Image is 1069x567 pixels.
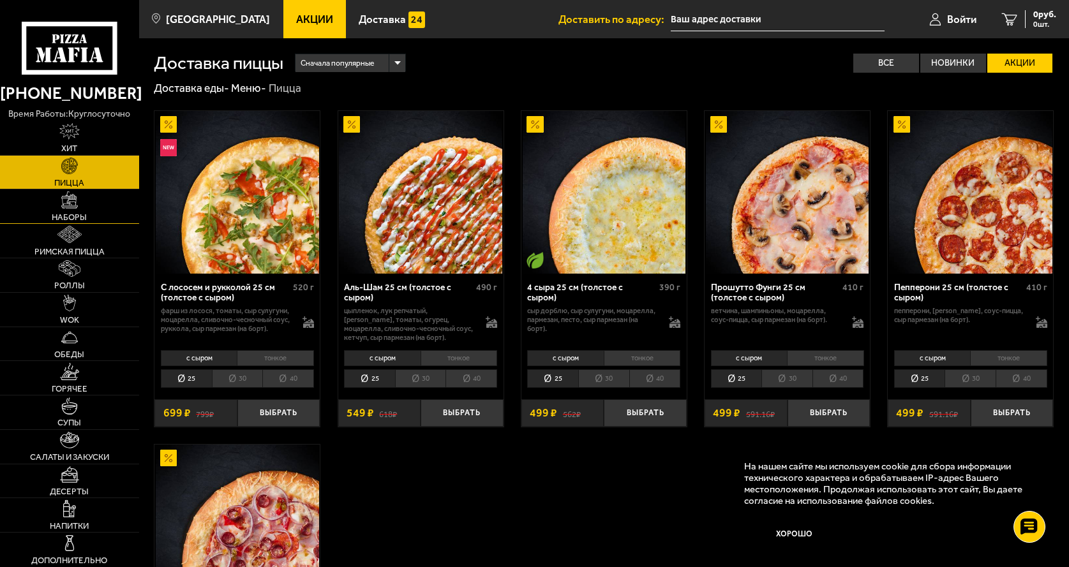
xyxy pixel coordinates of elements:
[710,116,727,133] img: Акционный
[563,408,581,418] s: 562 ₽
[578,369,629,388] li: 30
[154,111,320,274] a: АкционныйНовинкаС лососем и рукколой 25 см (толстое с сыром)
[408,11,425,28] img: 15daf4d41897b9f0e9f617042186c801.svg
[521,111,687,274] a: АкционныйВегетарианское блюдо4 сыра 25 см (толстое с сыром)
[527,350,603,366] li: с сыром
[476,282,497,293] span: 490 г
[344,350,420,366] li: с сыром
[163,408,191,418] span: 699 ₽
[527,283,656,304] div: 4 сыра 25 см (толстое с сыром)
[60,316,79,324] span: WOK
[629,369,681,388] li: 40
[711,307,841,325] p: ветчина, шампиньоны, моцарелла, соус-пицца, сыр пармезан (на борт).
[920,54,986,73] label: Новинки
[54,350,84,358] span: Обеды
[889,111,1052,274] img: Пепперони 25 см (толстое с сыром)
[54,281,85,290] span: Роллы
[160,139,177,156] img: Новинка
[154,54,283,72] h1: Доставка пиццы
[970,350,1047,366] li: тонкое
[160,450,177,466] img: Акционный
[347,408,374,418] span: 549 ₽
[293,282,314,293] span: 520 г
[812,369,864,388] li: 40
[744,460,1035,506] p: На нашем сайте мы используем cookie для сбора информации технического характера и обрабатываем IP...
[156,111,319,274] img: С лососем и рукколой 25 см (толстое с сыром)
[853,54,919,73] label: Все
[231,82,266,94] a: Меню-
[894,350,970,366] li: с сыром
[929,408,958,418] s: 591.16 ₽
[339,111,502,274] img: Аль-Шам 25 см (толстое с сыром)
[996,369,1047,388] li: 40
[379,408,397,418] s: 618 ₽
[359,14,406,25] span: Доставка
[166,14,270,25] span: [GEOGRAPHIC_DATA]
[161,307,291,334] p: фарш из лосося, томаты, сыр сулугуни, моцарелла, сливочно-чесночный соус, руккола, сыр пармезан (...
[338,111,504,274] a: АкционныйАль-Шам 25 см (толстое с сыром)
[31,556,107,564] span: Дополнительно
[301,53,375,74] span: Сначала популярные
[57,418,81,427] span: Супы
[527,307,657,334] p: сыр дорблю, сыр сулугуни, моцарелла, пармезан, песто, сыр пармезан (на борт).
[713,408,740,418] span: 499 ₽
[894,307,1024,325] p: пепперони, [PERSON_NAME], соус-пицца, сыр пармезан (на борт).
[711,283,840,304] div: Прошутто Фунги 25 см (толстое с сыром)
[711,369,762,388] li: 25
[744,517,844,550] button: Хорошо
[706,111,869,274] img: Прошутто Фунги 25 см (толстое с сыром)
[54,179,84,187] span: Пицца
[237,399,320,427] button: Выбрать
[893,116,910,133] img: Акционный
[34,247,105,256] span: Римская пицца
[445,369,497,388] li: 40
[262,369,314,388] li: 40
[52,213,87,221] span: Наборы
[395,369,446,388] li: 30
[530,408,557,418] span: 499 ₽
[196,408,214,418] s: 799 ₽
[344,283,473,304] div: Аль-Шам 25 см (толстое с сыром)
[154,82,229,94] a: Доставка еды-
[842,282,863,293] span: 410 г
[296,14,333,25] span: Акции
[61,144,77,152] span: Хит
[50,522,89,530] span: Напитки
[788,399,871,427] button: Выбрать
[705,111,870,274] a: АкционныйПрошутто Фунги 25 см (толстое с сыром)
[558,14,671,25] span: Доставить по адресу:
[527,252,543,269] img: Вегетарианское блюдо
[894,283,1023,304] div: Пепперони 25 см (толстое с сыром)
[50,487,89,496] span: Десерты
[746,408,775,418] s: 591.16 ₽
[237,350,313,366] li: тонкое
[421,399,504,427] button: Выбрать
[269,81,301,96] div: Пицца
[1033,10,1056,19] span: 0 руб.
[343,116,360,133] img: Акционный
[161,350,237,366] li: с сыром
[945,369,996,388] li: 30
[896,408,923,418] span: 499 ₽
[421,350,497,366] li: тонкое
[52,385,87,393] span: Горячее
[523,111,686,274] img: 4 сыра 25 см (толстое с сыром)
[1033,20,1056,28] span: 0 шт.
[160,116,177,133] img: Акционный
[344,307,474,342] p: цыпленок, лук репчатый, [PERSON_NAME], томаты, огурец, моцарелла, сливочно-чесночный соус, кетчуп...
[894,369,945,388] li: 25
[787,350,863,366] li: тонкое
[671,8,885,31] input: Ваш адрес доставки
[971,399,1054,427] button: Выбрать
[659,282,680,293] span: 390 г
[212,369,263,388] li: 30
[604,350,680,366] li: тонкое
[888,111,1053,274] a: АкционныйПепперони 25 см (толстое с сыром)
[527,116,543,133] img: Акционный
[527,369,578,388] li: 25
[161,283,290,304] div: С лососем и рукколой 25 см (толстое с сыром)
[344,369,395,388] li: 25
[604,399,687,427] button: Выбрать
[711,350,787,366] li: с сыром
[30,453,109,461] span: Салаты и закуски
